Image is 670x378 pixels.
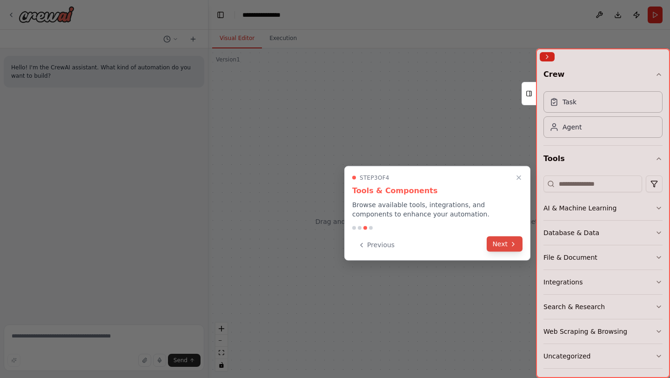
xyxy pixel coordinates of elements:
[214,8,227,21] button: Hide left sidebar
[352,200,523,219] p: Browse available tools, integrations, and components to enhance your automation.
[487,236,523,252] button: Next
[352,185,523,196] h3: Tools & Components
[513,172,524,183] button: Close walkthrough
[352,237,400,253] button: Previous
[360,174,389,182] span: Step 3 of 4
